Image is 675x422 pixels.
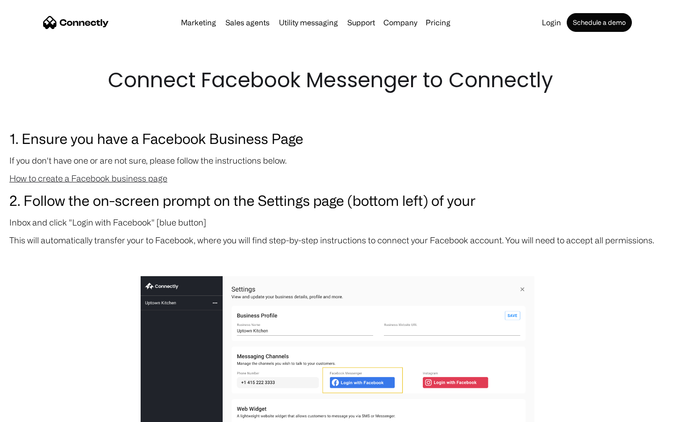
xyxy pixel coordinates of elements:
ul: Language list [19,406,56,419]
h3: 2. Follow the on-screen prompt on the Settings page (bottom left) of your [9,189,666,211]
a: How to create a Facebook business page [9,173,167,183]
p: ‍ [9,251,666,264]
a: Sales agents [222,19,273,26]
div: Company [381,16,420,29]
a: Pricing [422,19,454,26]
a: home [43,15,109,30]
p: This will automatically transfer your to Facebook, where you will find step-by-step instructions ... [9,234,666,247]
aside: Language selected: English [9,406,56,419]
a: Utility messaging [275,19,342,26]
a: Schedule a demo [567,13,632,32]
h3: 1. Ensure you have a Facebook Business Page [9,128,666,149]
p: If you don't have one or are not sure, please follow the instructions below. [9,154,666,167]
a: Login [538,19,565,26]
a: Support [344,19,379,26]
h1: Connect Facebook Messenger to Connectly [108,66,567,95]
p: Inbox and click "Login with Facebook" [blue button] [9,216,666,229]
div: Company [383,16,417,29]
a: Marketing [177,19,220,26]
